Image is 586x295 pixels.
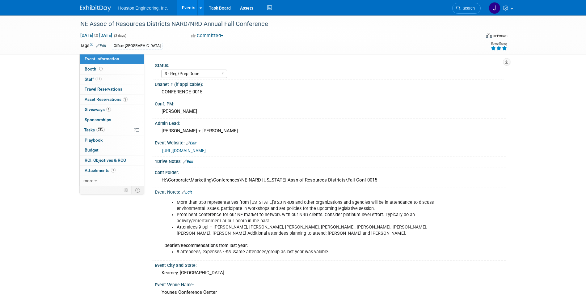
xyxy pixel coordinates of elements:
span: Sponsorships [85,117,111,122]
div: Event Format [444,32,508,41]
span: Booth [85,66,104,71]
a: more [80,176,144,186]
div: Event Website: [155,138,506,146]
div: Status: [155,61,504,69]
a: Sponsorships [80,115,144,125]
span: Asset Reservations [85,97,128,102]
div: [PERSON_NAME] + [PERSON_NAME] [159,126,502,136]
span: 78% [96,127,105,132]
span: Staff [85,77,102,82]
a: Giveaways1 [80,105,144,115]
div: CONFERENCE-0015 [159,87,502,97]
div: [PERSON_NAME] [159,107,502,116]
td: Toggle Event Tabs [131,186,144,194]
div: Office: [GEOGRAPHIC_DATA] [112,43,162,49]
span: Booth not reserved yet [98,66,104,71]
a: Edit [183,160,193,164]
div: Unanet # (if applicable): [155,80,506,88]
span: Giveaways [85,107,111,112]
td: Tags [80,42,106,49]
span: Travel Reservations [85,87,122,92]
li: Prominent conference for our NE market to network with our NRD clients. Consider platinum level e... [177,212,435,224]
span: Playbook [85,138,103,143]
b: Debrief/Recommendations from last year: [164,243,248,248]
span: Houston Engineering, Inc. [118,6,168,11]
div: In-Person [493,33,508,38]
a: Tasks78% [80,125,144,135]
div: Admin Lead: [155,119,506,126]
img: ExhibitDay [80,5,111,11]
span: [DATE] [DATE] [80,32,112,38]
div: H:\Corporate\Marketing\Conferences\NE NARD [US_STATE] Assn of Resources Districts\Fall Conf-0015 [159,175,502,185]
a: Staff12 [80,75,144,84]
div: 1Drive Notes: [155,157,506,165]
span: Tasks [84,127,105,132]
div: Conf. PM: [155,99,506,107]
a: Booth [80,64,144,74]
span: (3 days) [113,34,126,38]
a: Edit [96,44,106,48]
b: Attendees: [177,224,199,230]
span: 3 [123,97,128,102]
a: Budget [80,145,144,155]
a: Playbook [80,135,144,145]
button: Committed [189,32,226,39]
img: Format-Inperson.png [486,33,492,38]
span: ROI, Objectives & ROO [85,158,126,163]
div: Event Venue Name: [155,280,506,288]
li: More than 350 representatives from [US_STATE]'s 23 NRDs and other organizations and agencies will... [177,199,435,212]
td: Personalize Event Tab Strip [121,186,132,194]
span: Event Information [85,56,119,61]
span: Search [461,6,475,11]
span: 12 [95,77,102,81]
span: more [83,178,93,183]
span: to [93,33,99,38]
li: 9 ppl – [PERSON_NAME], [PERSON_NAME], [PERSON_NAME], [PERSON_NAME], [PERSON_NAME], [PERSON_NAME],... [177,224,435,237]
a: Edit [186,141,196,145]
span: Attachments [85,168,116,173]
span: Budget [85,147,99,152]
a: [URL][DOMAIN_NAME] [162,148,206,153]
a: ROI, Objectives & ROO [80,156,144,165]
a: Attachments1 [80,166,144,176]
img: Jessica Lambrecht [489,2,500,14]
span: 1 [106,107,111,112]
a: Edit [182,190,192,195]
a: Asset Reservations3 [80,95,144,105]
div: Event Notes: [155,187,506,195]
div: Event Rating [491,42,507,45]
span: 1 [111,168,116,173]
a: Search [452,3,481,14]
a: Event Information [80,54,144,64]
div: NE Assoc of Resources Districts NARD/NRD Annual Fall Conference [78,19,471,30]
li: 8 attendees, expenses ~$5. Same attendees/group as last year was valuble. [177,249,435,255]
div: Event City and State: [155,261,506,268]
a: Travel Reservations [80,84,144,94]
div: Conf Folder: [155,168,506,176]
div: Kearney, [GEOGRAPHIC_DATA] [159,268,502,278]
